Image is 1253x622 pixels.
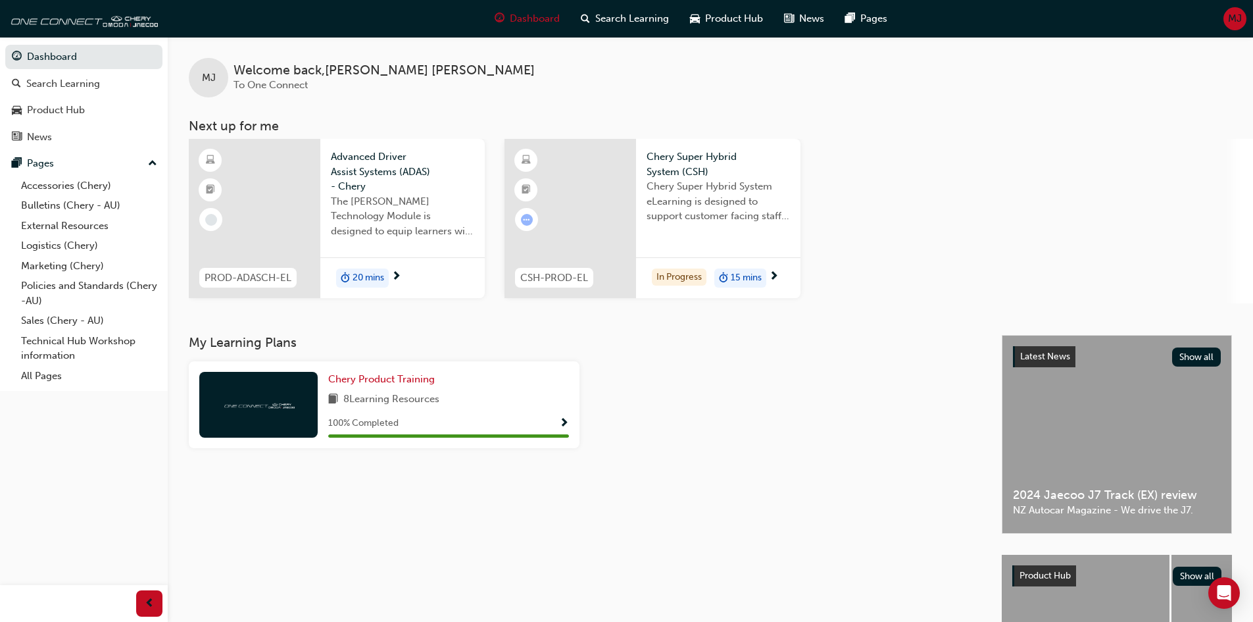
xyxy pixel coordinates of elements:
span: next-icon [769,271,779,283]
img: oneconnect [222,398,295,411]
span: car-icon [12,105,22,117]
span: Search Learning [595,11,669,26]
a: Logistics (Chery) [16,236,162,256]
span: 15 mins [731,271,762,286]
span: News [799,11,824,26]
span: 8 Learning Resources [343,392,439,408]
span: book-icon [328,392,338,408]
span: up-icon [148,155,157,172]
a: Product Hub [5,98,162,122]
div: Search Learning [26,76,100,91]
span: 2024 Jaecoo J7 Track (EX) review [1013,488,1221,503]
span: NZ Autocar Magazine - We drive the J7. [1013,503,1221,518]
span: duration-icon [341,270,350,287]
button: Show all [1173,567,1222,586]
span: Chery Product Training [328,373,435,385]
a: pages-iconPages [835,5,898,32]
span: Show Progress [559,418,569,430]
img: oneconnect [7,5,158,32]
span: MJ [202,70,216,86]
a: search-iconSearch Learning [570,5,679,32]
span: Welcome back , [PERSON_NAME] [PERSON_NAME] [233,63,535,78]
div: In Progress [652,269,706,286]
span: 20 mins [353,271,384,286]
h3: Next up for me [168,118,1253,134]
span: Product Hub [705,11,763,26]
a: Chery Product Training [328,372,440,387]
span: pages-icon [845,11,855,27]
a: News [5,125,162,149]
a: guage-iconDashboard [484,5,570,32]
div: Pages [27,156,54,171]
button: DashboardSearch LearningProduct HubNews [5,42,162,151]
a: PROD-ADASCH-ELAdvanced Driver Assist Systems (ADAS) - CheryThe [PERSON_NAME] Technology Module is... [189,139,485,298]
span: search-icon [581,11,590,27]
a: Marketing (Chery) [16,256,162,276]
h3: My Learning Plans [189,335,981,350]
a: Accessories (Chery) [16,176,162,196]
a: Dashboard [5,45,162,69]
span: pages-icon [12,158,22,170]
button: Pages [5,151,162,176]
span: prev-icon [145,596,155,612]
a: car-iconProduct Hub [679,5,774,32]
span: duration-icon [719,270,728,287]
span: The [PERSON_NAME] Technology Module is designed to equip learners with essential knowledge about ... [331,194,474,239]
a: Bulletins (Chery - AU) [16,195,162,216]
a: news-iconNews [774,5,835,32]
a: Latest NewsShow all [1013,346,1221,367]
span: car-icon [690,11,700,27]
button: Show all [1172,348,1221,367]
span: CSH-PROD-EL [520,271,588,286]
a: Technical Hub Workshop information [16,331,162,366]
span: Dashboard [510,11,560,26]
a: External Resources [16,216,162,236]
a: CSH-PROD-ELChery Super Hybrid System (CSH)Chery Super Hybrid System eLearning is designed to supp... [504,139,800,298]
span: Chery Super Hybrid System eLearning is designed to support customer facing staff with the underst... [647,179,790,224]
span: To One Connect [233,79,308,91]
span: booktick-icon [522,182,531,199]
span: learningRecordVerb_ATTEMPT-icon [521,214,533,226]
span: Product Hub [1020,570,1071,581]
span: learningRecordVerb_NONE-icon [205,214,217,226]
a: Policies and Standards (Chery -AU) [16,276,162,311]
div: Open Intercom Messenger [1208,577,1240,609]
span: next-icon [391,271,401,283]
span: guage-icon [12,51,22,63]
span: Advanced Driver Assist Systems (ADAS) - Chery [331,149,474,194]
a: Search Learning [5,72,162,96]
div: Product Hub [27,103,85,118]
span: news-icon [784,11,794,27]
span: guage-icon [495,11,504,27]
a: Sales (Chery - AU) [16,311,162,331]
span: Pages [860,11,887,26]
a: Latest NewsShow all2024 Jaecoo J7 Track (EX) reviewNZ Autocar Magazine - We drive the J7. [1002,335,1232,534]
a: All Pages [16,366,162,386]
span: MJ [1228,11,1242,26]
a: Product HubShow all [1012,565,1221,586]
button: Show Progress [559,415,569,432]
span: booktick-icon [206,182,215,199]
div: News [27,130,52,145]
span: PROD-ADASCH-EL [205,271,291,286]
span: search-icon [12,78,21,90]
button: MJ [1223,7,1246,30]
span: 100 % Completed [328,416,399,431]
span: learningResourceType_ELEARNING-icon [522,152,531,169]
span: Chery Super Hybrid System (CSH) [647,149,790,179]
span: learningResourceType_ELEARNING-icon [206,152,215,169]
span: news-icon [12,132,22,143]
span: Latest News [1020,351,1070,362]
